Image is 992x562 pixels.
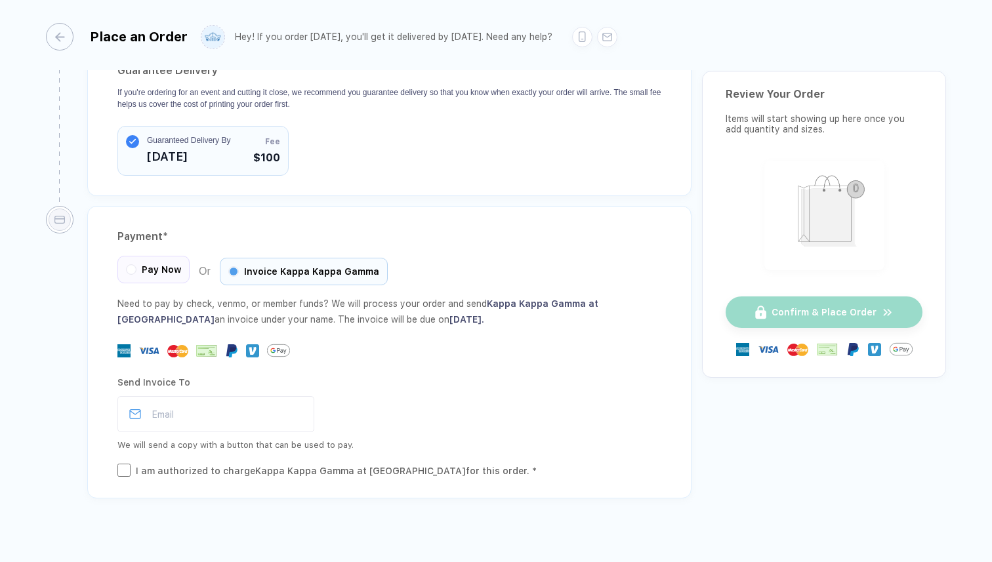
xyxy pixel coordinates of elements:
img: GPay [890,338,913,361]
span: Pay Now [142,264,181,275]
div: Or [117,258,388,285]
span: [DATE] . [449,314,484,325]
div: Pay Now [117,256,190,283]
p: If you're ordering for an event and cutting it close, we recommend you guarantee delivery so that... [117,87,661,110]
img: cheque [196,344,217,357]
div: We will send a copy with a button that can be used to pay. [117,437,661,453]
img: cheque [817,343,838,356]
span: [DATE] [147,146,230,167]
span: Fee [265,136,280,148]
img: GPay [267,339,290,362]
div: Items will start showing up here once you add quantity and sizes. [726,113,922,134]
button: Guaranteed Delivery By[DATE]Fee$100 [117,126,289,176]
img: Paypal [846,343,859,356]
img: master-card [167,340,188,361]
div: Send Invoice To [117,372,661,393]
img: shopping_bag.png [770,167,878,262]
span: Invoice Kappa Kappa Gamma [244,266,379,277]
img: visa [758,339,779,360]
img: visa [138,340,159,361]
div: Place an Order [90,29,188,45]
h2: Guarantee Delivery [117,60,661,81]
img: express [736,343,749,356]
img: Venmo [868,343,881,356]
img: master-card [787,339,808,360]
img: user profile [201,26,224,49]
div: Hey! If you order [DATE], you'll get it delivered by [DATE]. Need any help? [235,31,552,43]
div: Invoice Kappa Kappa Gamma [220,258,388,285]
span: Guaranteed Delivery By [147,134,230,146]
img: Venmo [246,344,259,357]
div: I am authorized to charge Kappa Kappa Gamma at [GEOGRAPHIC_DATA] for this order. * [136,464,537,478]
div: Review Your Order [726,88,922,100]
span: $100 [253,150,280,166]
img: express [117,344,131,357]
div: Need to pay by check, venmo, or member funds? We will process your order and send an invoice unde... [117,296,661,327]
div: Payment [117,226,661,247]
img: Paypal [225,344,238,357]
